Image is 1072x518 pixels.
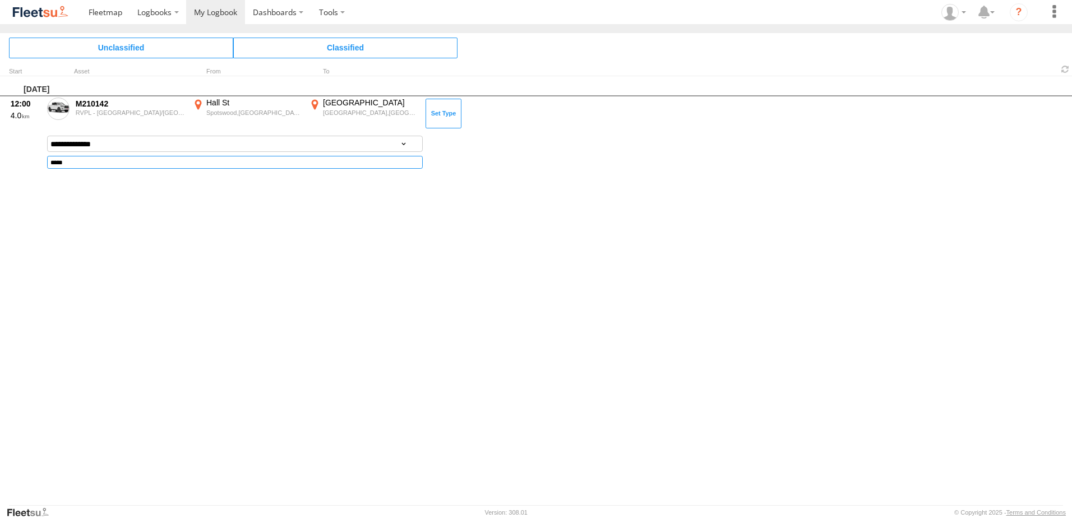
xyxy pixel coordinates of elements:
div: Click to Sort [9,69,43,75]
label: Click to View Event Location [191,98,303,130]
div: To [307,69,419,75]
div: Version: 308.01 [485,509,528,516]
div: Asset [74,69,186,75]
div: RVPL - [GEOGRAPHIC_DATA]/[GEOGRAPHIC_DATA]/[GEOGRAPHIC_DATA] [76,109,184,116]
div: M210142 [76,99,184,109]
div: © Copyright 2025 - [954,509,1066,516]
div: [GEOGRAPHIC_DATA] [323,98,418,108]
label: Click to View Event Location [307,98,419,130]
a: Visit our Website [6,507,58,518]
span: Click to view Unclassified Trips [9,38,233,58]
img: fleetsu-logo-horizontal.svg [11,4,70,20]
div: [GEOGRAPHIC_DATA],[GEOGRAPHIC_DATA] [323,109,418,117]
span: Refresh [1059,64,1072,75]
span: Click to view Classified Trips [233,38,458,58]
div: Anthony Winton [937,4,970,21]
div: From [191,69,303,75]
a: Terms and Conditions [1006,509,1066,516]
div: 12:00 [11,99,41,109]
div: Hall St [206,98,301,108]
i: ? [1010,3,1028,21]
div: 4.0 [11,110,41,121]
button: Click to Set [426,99,461,128]
div: Spotswood,[GEOGRAPHIC_DATA] [206,109,301,117]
